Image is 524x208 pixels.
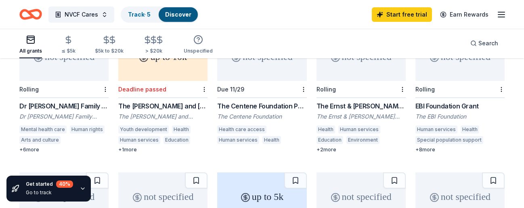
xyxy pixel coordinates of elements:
[316,125,335,134] div: Health
[118,32,208,153] a: up to 10kDeadline passedThe [PERSON_NAME] and [PERSON_NAME] Family GrantThe [PERSON_NAME] and [PE...
[217,86,244,93] div: Due 11/29
[316,112,406,121] div: The Ernst & [PERSON_NAME] Foundation
[121,6,199,23] button: Track· 5Discover
[64,136,103,144] div: Legal services
[415,112,505,121] div: The EBI Foundation
[316,86,336,93] div: Rolling
[217,125,266,134] div: Health care access
[415,146,505,153] div: + 8 more
[48,6,114,23] button: NVCF Cares
[19,32,42,58] button: All grants
[346,136,379,144] div: Environment
[118,136,160,144] div: Human services
[118,125,169,134] div: Youth development
[19,101,109,111] div: Dr [PERSON_NAME] Family Grant
[184,48,213,54] div: Unspecified
[19,5,42,24] a: Home
[316,136,343,144] div: Education
[118,101,208,111] div: The [PERSON_NAME] and [PERSON_NAME] Family Grant
[61,48,75,54] div: ≤ $5k
[415,32,505,153] a: not specifiedRollingEBI Foundation GrantThe EBI FoundationHuman servicesHealthSpecial population ...
[217,32,306,146] a: not specifiedDue 11/29The Centene Foundation Partners ProgramThe Centene FoundationHealth care ac...
[128,11,151,18] a: Track· 5
[118,146,208,153] div: + 1 more
[464,35,505,51] button: Search
[19,86,39,93] div: Rolling
[338,125,380,134] div: Human services
[163,136,190,144] div: Education
[19,32,109,153] a: not specifiedRollingDr [PERSON_NAME] Family GrantDr [PERSON_NAME] Family FoundationMental health ...
[217,112,306,121] div: The Centene Foundation
[172,125,191,134] div: Health
[415,125,457,134] div: Human services
[70,125,105,134] div: Human rights
[478,38,498,48] span: Search
[372,7,432,22] a: Start free trial
[415,101,505,111] div: EBI Foundation Grant
[61,32,75,58] button: ≤ $5k
[165,11,191,18] a: Discover
[26,180,73,188] div: Get started
[118,86,166,93] div: Deadline passed
[316,32,406,153] a: not specifiedRollingThe Ernst & [PERSON_NAME] Foundation GrantThe Ernst & [PERSON_NAME] Foundatio...
[184,32,213,58] button: Unspecified
[19,125,67,134] div: Mental health care
[415,136,483,144] div: Special population support
[217,101,306,111] div: The Centene Foundation Partners Program
[19,48,42,54] div: All grants
[56,180,73,188] div: 40 %
[316,146,406,153] div: + 2 more
[118,112,208,121] div: The [PERSON_NAME] and [PERSON_NAME] Family Foundation
[19,146,109,153] div: + 6 more
[143,32,164,58] button: > $20k
[143,48,164,54] div: > $20k
[415,86,435,93] div: Rolling
[95,48,124,54] div: $5k to $20k
[19,136,61,144] div: Arts and culture
[262,136,281,144] div: Health
[65,10,98,19] span: NVCF Cares
[435,7,493,22] a: Earn Rewards
[461,125,479,134] div: Health
[95,32,124,58] button: $5k to $20k
[316,101,406,111] div: The Ernst & [PERSON_NAME] Foundation Grant
[26,189,73,196] div: Go to track
[217,136,259,144] div: Human services
[19,112,109,121] div: Dr [PERSON_NAME] Family Foundation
